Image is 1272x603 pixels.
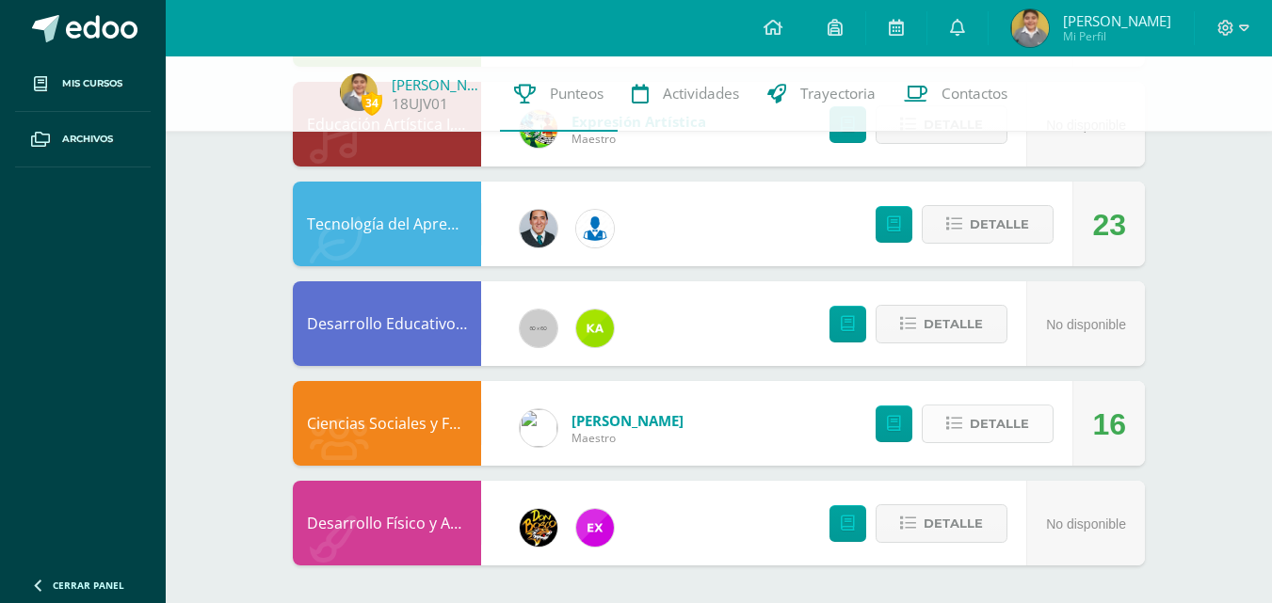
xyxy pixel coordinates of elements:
[576,210,614,247] img: 6ed6846fa57649245178fca9fc9a58dd.png
[520,210,557,247] img: 2306758994b507d40baaa54be1d4aa7e.png
[876,504,1007,543] button: Detalle
[1011,9,1049,47] img: 6658efd565f3e63612ddf9fb0e50e572.png
[970,406,1029,441] span: Detalle
[520,509,557,547] img: 21dcd0747afb1b787494880446b9b401.png
[293,481,481,565] div: Desarrollo Físico y Artístico (Extracurricular)
[520,309,557,347] img: 60x60
[876,305,1007,343] button: Detalle
[15,56,151,112] a: Mis cursos
[62,132,113,147] span: Archivos
[293,281,481,366] div: Desarrollo Educativo y Proyecto de Vida
[572,430,684,446] span: Maestro
[576,509,614,547] img: ce84f7dabd80ed5f5aa83b4480291ac6.png
[15,112,151,167] a: Archivos
[1046,317,1126,332] span: No disponible
[922,205,1054,244] button: Detalle
[392,75,486,94] a: [PERSON_NAME]
[924,307,983,341] span: Detalle
[340,73,378,111] img: 6658efd565f3e63612ddf9fb0e50e572.png
[942,84,1007,103] span: Contactos
[1092,382,1126,467] div: 16
[53,579,124,592] span: Cerrar panel
[520,409,557,447] img: 6dfd641176813817be49ede9ad67d1c4.png
[753,56,890,132] a: Trayectoria
[392,94,448,114] a: 18UJV01
[1046,516,1126,532] span: No disponible
[970,207,1029,242] span: Detalle
[293,381,481,466] div: Ciencias Sociales y Formación Ciudadana e Interculturalidad
[576,309,614,347] img: 80c6179f4b1d2e3660951566ef3c631f.png
[500,56,618,132] a: Punteos
[890,56,1022,132] a: Contactos
[618,56,753,132] a: Actividades
[572,131,706,147] span: Maestro
[62,76,122,91] span: Mis cursos
[293,182,481,266] div: Tecnología del Aprendizaje y la Comunicación (Informática)
[922,405,1054,443] button: Detalle
[362,91,382,115] span: 34
[663,84,739,103] span: Actividades
[550,84,604,103] span: Punteos
[924,506,983,541] span: Detalle
[1063,28,1171,44] span: Mi Perfil
[1092,182,1126,267] div: 23
[800,84,876,103] span: Trayectoria
[572,411,684,430] span: [PERSON_NAME]
[1063,11,1171,30] span: [PERSON_NAME]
